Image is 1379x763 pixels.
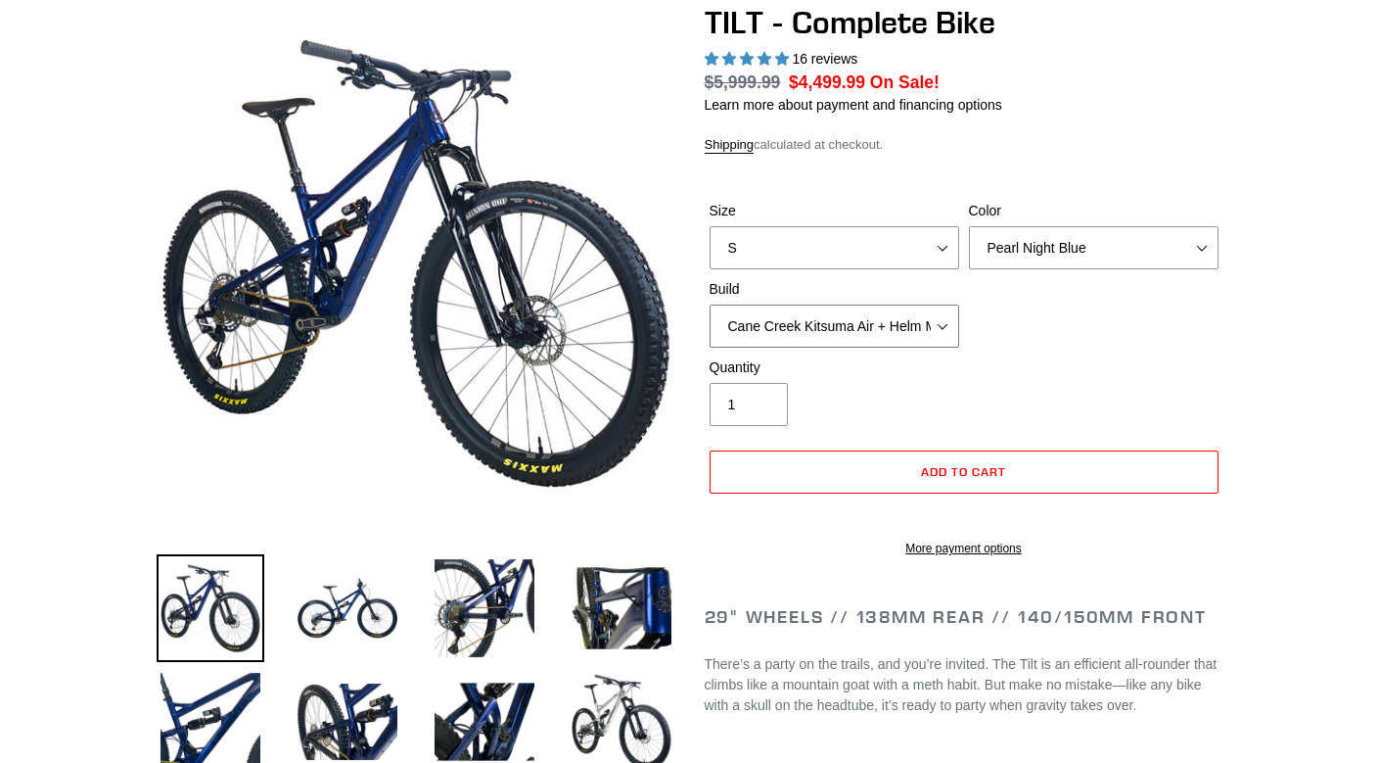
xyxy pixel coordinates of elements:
span: $4,499.99 [789,72,865,92]
img: Load image into Gallery viewer, TILT - Complete Bike [568,554,675,662]
img: Load image into Gallery viewer, TILT - Complete Bike [431,554,538,662]
a: Learn more about payment and financing options [705,97,1002,113]
s: $5,999.99 [705,72,781,92]
span: 5.00 stars [705,51,793,67]
span: 16 reviews [792,51,857,67]
a: More payment options [710,540,1218,557]
label: Color [969,201,1218,221]
label: Quantity [710,358,959,378]
div: calculated at checkout. [705,135,1223,155]
img: Load image into Gallery viewer, TILT - Complete Bike [157,554,264,662]
p: There’s a party on the trails, and you’re invited. The Tilt is an efficient all-rounder that clim... [705,654,1223,716]
span: Add to cart [921,464,1006,479]
span: On Sale! [870,70,940,95]
h2: 29" Wheels // 138mm Rear // 140/150mm Front [705,606,1223,628]
button: Add to cart [710,451,1218,494]
img: Load image into Gallery viewer, TILT - Complete Bike [294,554,401,662]
a: Shipping [705,137,755,154]
label: Build [710,279,959,300]
label: Size [710,201,959,221]
h1: TILT - Complete Bike [705,4,1223,41]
